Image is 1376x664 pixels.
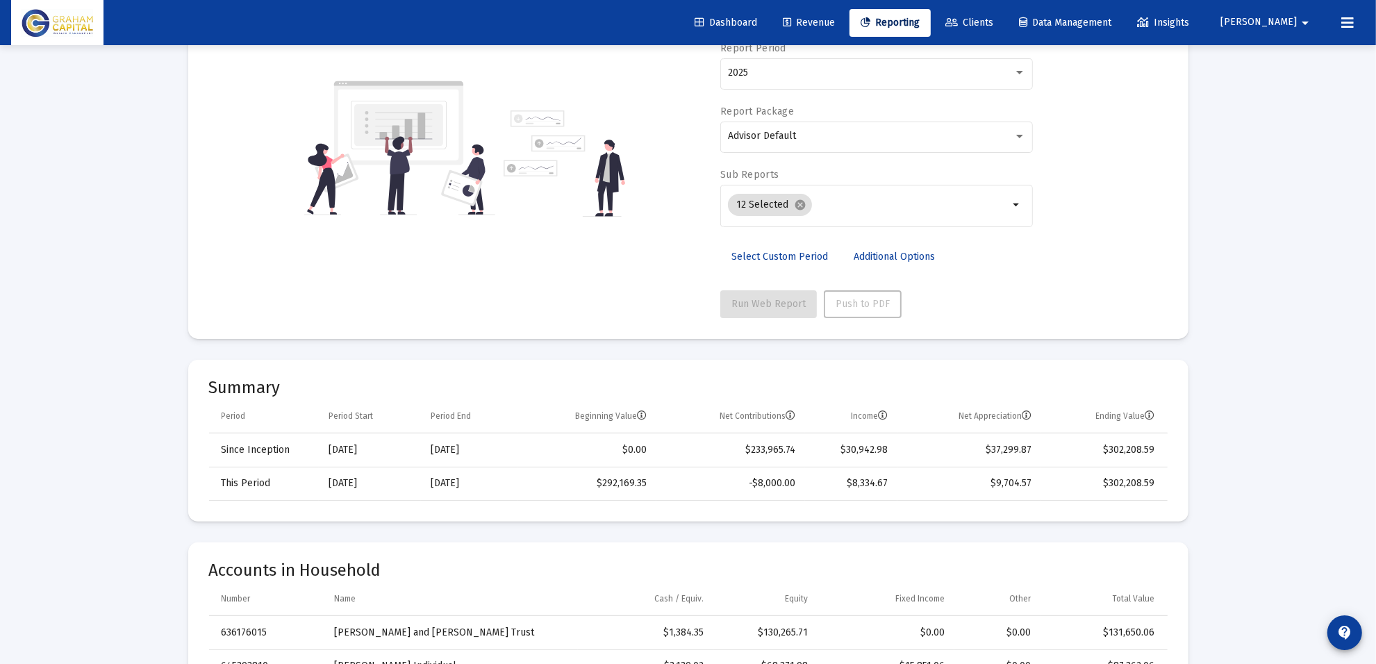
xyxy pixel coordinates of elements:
label: Sub Reports [720,169,779,181]
span: Additional Options [854,251,935,263]
img: reporting-alt [504,110,625,217]
td: Column Cash / Equiv. [578,583,713,616]
div: Net Contributions [720,410,795,422]
div: $1,384.35 [588,626,704,640]
td: $8,334.67 [805,467,897,500]
mat-icon: arrow_drop_down [1009,197,1026,213]
td: $292,169.35 [517,467,656,500]
td: [PERSON_NAME] and [PERSON_NAME] Trust [324,616,578,649]
span: Select Custom Period [731,251,828,263]
div: Income [851,410,888,422]
div: Cash / Equiv. [654,593,704,604]
div: Period [222,410,246,422]
label: Report Package [720,106,794,117]
a: Revenue [772,9,846,37]
button: Run Web Report [720,290,817,318]
td: Column Period End [421,400,517,433]
div: Ending Value [1096,410,1155,422]
div: [DATE] [431,476,508,490]
a: Reporting [849,9,931,37]
td: Column Period [209,400,319,433]
td: Since Inception [209,433,319,467]
td: $9,704.57 [897,467,1041,500]
label: Report Period [720,42,786,54]
button: Push to PDF [824,290,902,318]
div: Period End [431,410,471,422]
td: 636176015 [209,616,324,649]
td: Column Net Contributions [656,400,805,433]
a: Data Management [1008,9,1122,37]
mat-chip: 12 Selected [728,194,812,216]
div: Equity [785,593,808,604]
span: Insights [1137,17,1189,28]
div: Name [334,593,356,604]
td: $302,208.59 [1041,467,1167,500]
span: Dashboard [695,17,757,28]
a: Clients [934,9,1004,37]
button: [PERSON_NAME] [1204,8,1330,36]
img: Dashboard [22,9,93,37]
td: Column Total Value [1041,583,1167,616]
span: Run Web Report [731,298,806,310]
td: -$8,000.00 [656,467,805,500]
div: Period Start [329,410,373,422]
span: [PERSON_NAME] [1220,17,1297,28]
a: Insights [1126,9,1200,37]
td: $302,208.59 [1041,433,1167,467]
td: Column Ending Value [1041,400,1167,433]
div: $130,265.71 [723,626,808,640]
td: This Period [209,467,319,500]
td: Column Fixed Income [818,583,954,616]
div: Net Appreciation [959,410,1031,422]
td: Column Net Appreciation [897,400,1041,433]
td: Column Income [805,400,897,433]
div: $131,650.06 [1050,626,1154,640]
div: [DATE] [431,443,508,457]
span: Push to PDF [836,298,890,310]
span: Clients [945,17,993,28]
div: [DATE] [329,443,411,457]
td: Column Beginning Value [517,400,656,433]
div: [DATE] [329,476,411,490]
div: Number [222,593,251,604]
span: Revenue [783,17,835,28]
div: $0.00 [964,626,1031,640]
span: 2025 [728,67,748,78]
td: $37,299.87 [897,433,1041,467]
div: Total Value [1113,593,1155,604]
div: Fixed Income [895,593,945,604]
img: reporting [304,79,495,217]
a: Dashboard [683,9,768,37]
td: $30,942.98 [805,433,897,467]
span: Data Management [1019,17,1111,28]
td: $233,965.74 [656,433,805,467]
mat-icon: cancel [794,199,806,211]
span: Advisor Default [728,130,796,142]
td: Column Other [954,583,1041,616]
div: $0.00 [827,626,945,640]
div: Other [1009,593,1031,604]
td: Column Name [324,583,578,616]
td: Column Equity [713,583,818,616]
mat-card-title: Summary [209,381,1168,395]
td: Column Number [209,583,324,616]
div: Beginning Value [575,410,647,422]
td: Column Period Start [319,400,421,433]
mat-icon: arrow_drop_down [1297,9,1313,37]
mat-card-title: Accounts in Household [209,563,1168,577]
mat-chip-list: Selection [728,191,1009,219]
span: Reporting [861,17,920,28]
div: Data grid [209,400,1168,501]
td: $0.00 [517,433,656,467]
mat-icon: contact_support [1336,624,1353,641]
